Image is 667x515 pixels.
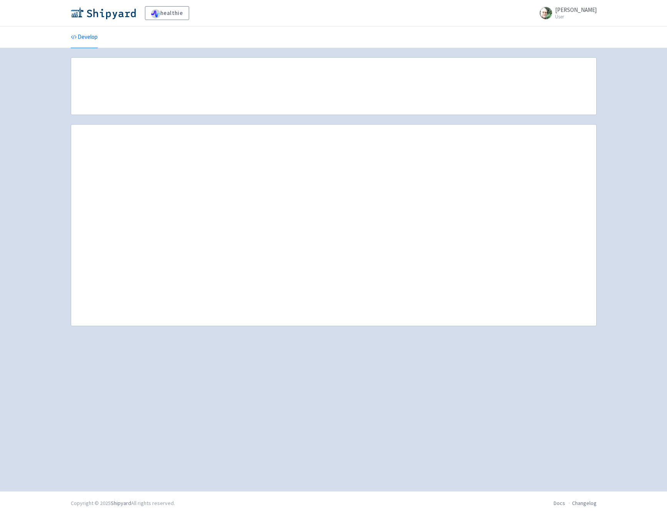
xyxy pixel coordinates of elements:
[535,7,597,19] a: [PERSON_NAME] User
[71,27,98,48] a: Develop
[555,14,597,19] small: User
[145,6,189,20] a: healthie
[554,500,565,507] a: Docs
[71,499,175,507] div: Copyright © 2025 All rights reserved.
[71,7,136,19] img: Shipyard logo
[572,500,597,507] a: Changelog
[555,6,597,13] span: [PERSON_NAME]
[111,500,131,507] a: Shipyard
